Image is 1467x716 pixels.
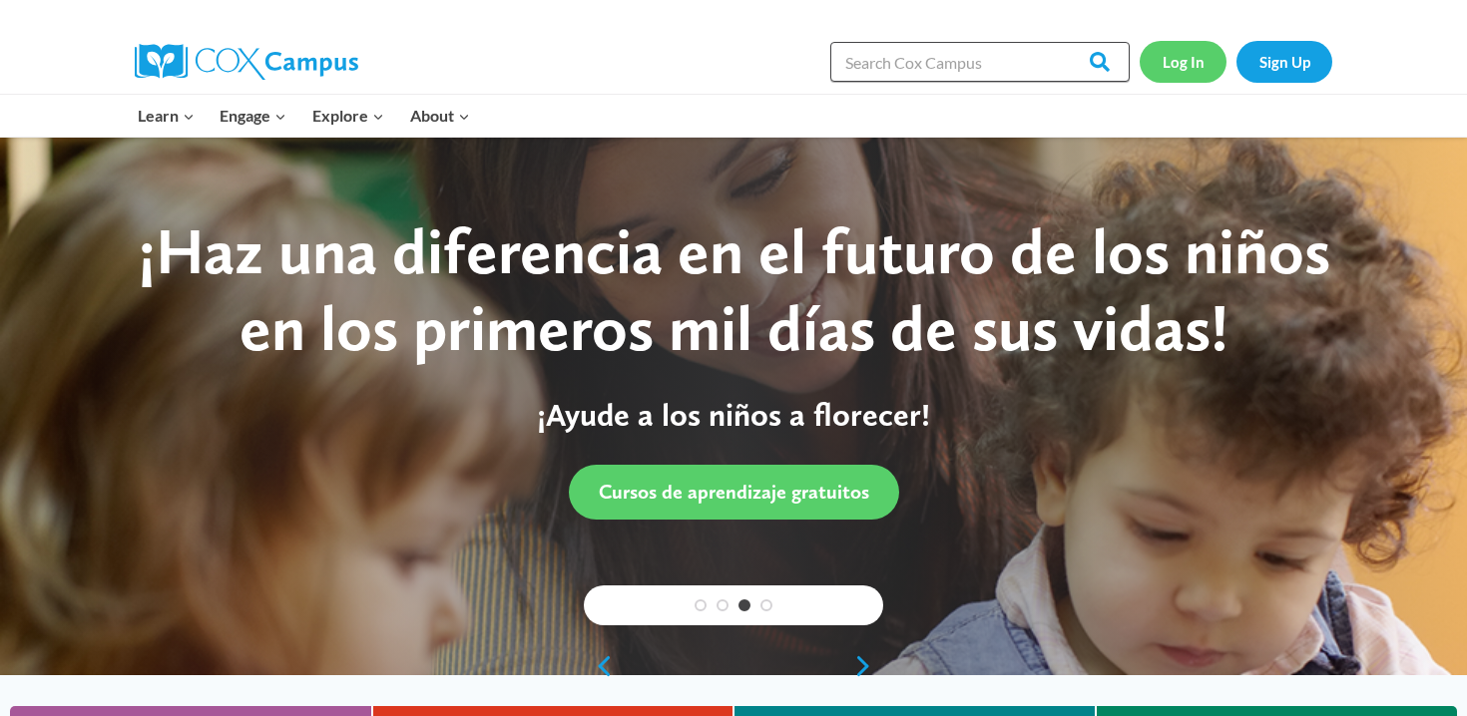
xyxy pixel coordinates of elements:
[208,95,300,137] button: Child menu of Engage
[1140,41,1332,82] nav: Secondary Navigation
[299,95,397,137] button: Child menu of Explore
[125,95,482,137] nav: Primary Navigation
[1236,41,1332,82] a: Sign Up
[125,95,208,137] button: Child menu of Learn
[1140,41,1226,82] a: Log In
[599,480,869,504] span: Cursos de aprendizaje gratuitos
[569,465,899,520] a: Cursos de aprendizaje gratuitos
[135,44,358,80] img: Cox Campus
[110,213,1357,367] div: ¡Haz una diferencia en el futuro de los niños en los primeros mil días de sus vidas!
[830,42,1130,82] input: Search Cox Campus
[110,396,1357,434] p: ¡Ayude a los niños a florecer!
[397,95,483,137] button: Child menu of About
